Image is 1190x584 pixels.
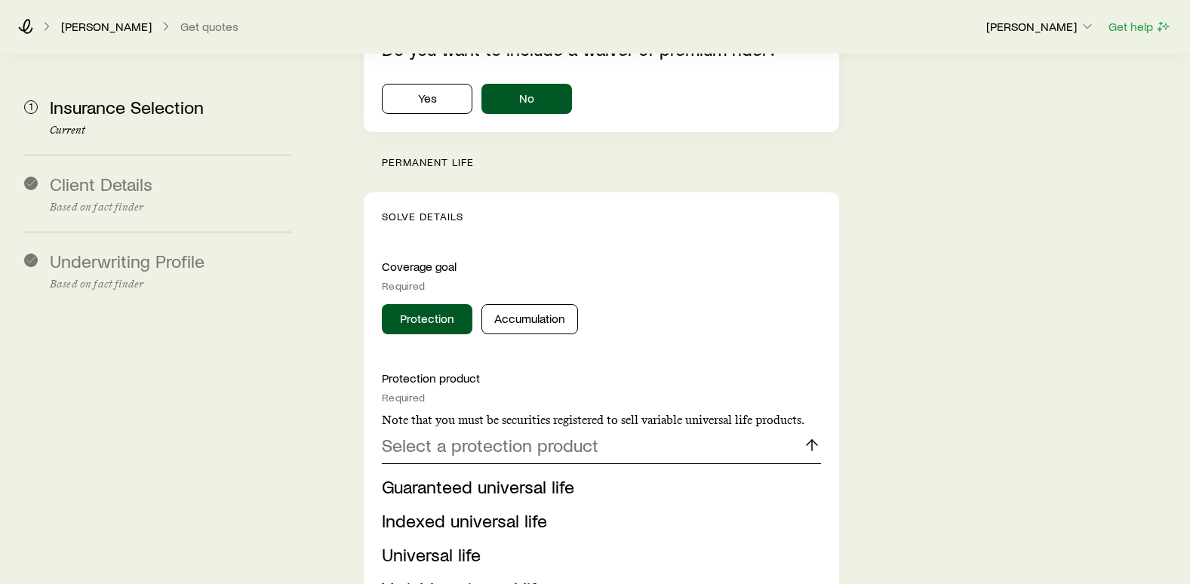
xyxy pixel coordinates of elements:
[50,250,204,272] span: Underwriting Profile
[382,509,547,531] span: Indexed universal life
[481,84,572,114] button: No
[180,20,239,34] button: Get quotes
[382,280,821,292] div: Required
[382,156,839,168] p: permanent life
[382,543,481,565] span: Universal life
[60,20,152,34] a: [PERSON_NAME]
[986,18,1096,36] button: [PERSON_NAME]
[382,259,821,274] p: Coverage goal
[50,96,204,118] span: Insurance Selection
[24,100,38,114] span: 1
[50,201,291,214] p: Based on fact finder
[382,211,821,223] p: Solve Details
[382,475,574,497] span: Guaranteed universal life
[382,470,812,504] li: Guaranteed universal life
[382,84,472,114] button: Yes
[382,370,821,386] p: Protection product
[382,504,812,538] li: Indexed universal life
[382,392,821,404] div: Required
[50,278,291,290] p: Based on fact finder
[382,304,472,334] button: Protection
[50,124,291,137] p: Current
[382,435,598,456] p: Select a protection product
[50,173,152,195] span: Client Details
[986,19,1095,34] p: [PERSON_NAME]
[481,304,578,334] button: Accumulation
[382,413,821,428] p: Note that you must be securities registered to sell variable universal life products.
[1108,18,1172,35] button: Get help
[382,538,812,572] li: Universal life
